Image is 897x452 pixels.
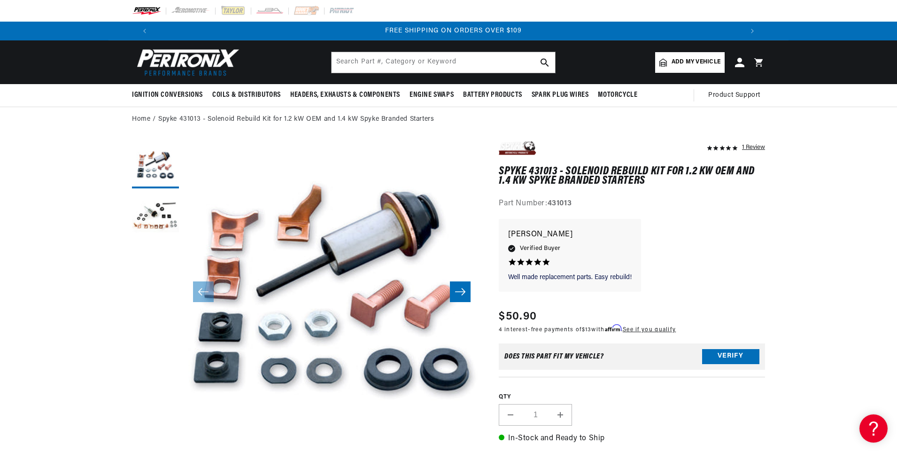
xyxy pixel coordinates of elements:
span: FREE SHIPPING ON ORDERS OVER $109 [385,27,522,34]
span: $50.90 [499,308,537,325]
slideshow-component: Translation missing: en.sections.announcements.announcement_bar [108,22,789,40]
div: 3 of 3 [159,26,748,36]
span: Verified Buyer [520,243,560,254]
summary: Headers, Exhausts & Components [286,84,405,106]
summary: Product Support [708,84,765,107]
summary: Battery Products [458,84,527,106]
label: QTY [499,393,765,401]
span: Headers, Exhausts & Components [290,90,400,100]
button: Slide left [193,281,214,302]
summary: Coils & Distributors [208,84,286,106]
span: Motorcycle [598,90,637,100]
h1: Spyke 431013 - Solenoid Rebuild Kit for 1.2 kW OEM and 1.4 kW Spyke Branded Starters [499,167,765,186]
button: Verify [702,349,759,364]
a: See if you qualify - Learn more about Affirm Financing (opens in modal) [623,327,676,333]
p: 4 interest-free payments of with . [499,325,676,334]
span: Ignition Conversions [132,90,203,100]
span: Affirm [605,325,621,332]
div: 1 Review [742,141,765,153]
button: Translation missing: en.sections.announcements.previous_announcement [135,22,154,40]
span: Spark Plug Wires [532,90,589,100]
p: [PERSON_NAME] [508,228,632,242]
p: In-Stock and Ready to Ship [499,433,765,445]
button: Slide right [450,281,471,302]
summary: Engine Swaps [405,84,458,106]
div: Announcement [159,26,748,36]
media-gallery: Gallery Viewer [132,141,480,443]
img: Pertronix [132,46,240,78]
button: Load image 2 in gallery view [132,193,179,240]
a: Add my vehicle [655,52,725,73]
strong: 431013 [548,200,572,207]
span: $13 [582,327,592,333]
a: Spyke 431013 - Solenoid Rebuild Kit for 1.2 kW OEM and 1.4 kW Spyke Branded Starters [158,114,434,125]
div: Does This part fit My vehicle? [504,353,603,360]
nav: breadcrumbs [132,114,765,125]
summary: Motorcycle [593,84,642,106]
button: Translation missing: en.sections.announcements.next_announcement [743,22,762,40]
div: Part Number: [499,198,765,210]
button: search button [534,52,555,73]
a: Home [132,114,150,125]
span: Product Support [708,90,760,101]
span: Coils & Distributors [212,90,281,100]
button: Load image 1 in gallery view [132,141,179,188]
span: Add my vehicle [672,58,720,67]
span: Battery Products [463,90,522,100]
input: Search Part #, Category or Keyword [332,52,555,73]
summary: Spark Plug Wires [527,84,594,106]
p: Well made replacement parts. Easy rebuild! [508,273,632,282]
summary: Ignition Conversions [132,84,208,106]
span: Engine Swaps [410,90,454,100]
